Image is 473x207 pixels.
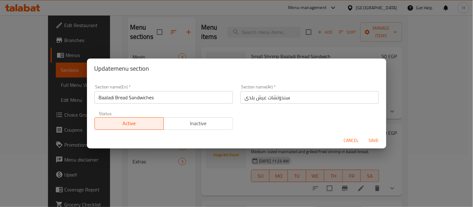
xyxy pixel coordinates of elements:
[366,137,381,144] span: Save
[163,117,233,130] button: Inactive
[94,91,233,104] input: Please enter section name(en)
[341,135,361,146] button: Cancel
[240,91,379,104] input: Please enter section name(ar)
[94,64,379,73] h2: Update menu section
[166,119,230,128] span: Inactive
[344,137,359,144] span: Cancel
[364,135,384,146] button: Save
[94,117,164,130] button: Active
[97,119,162,128] span: Active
